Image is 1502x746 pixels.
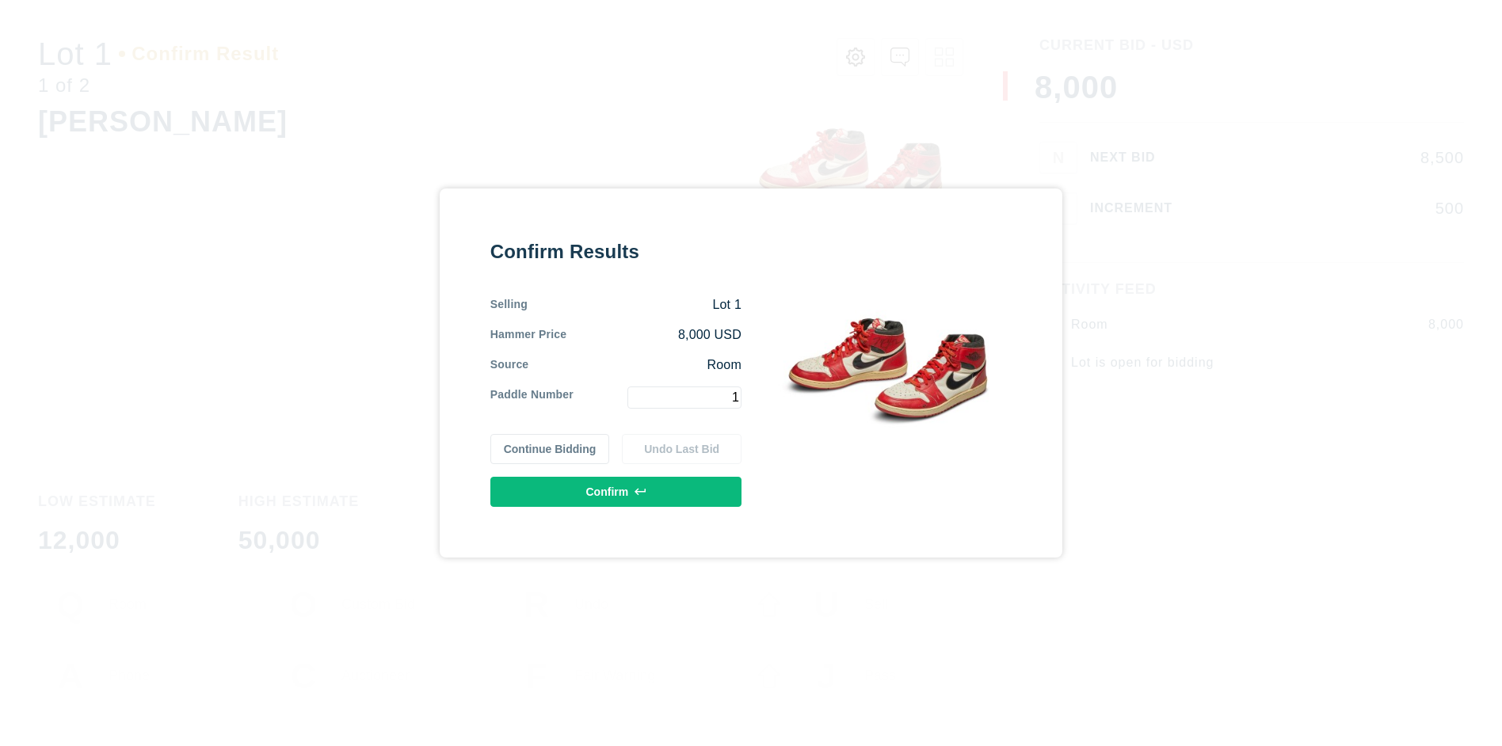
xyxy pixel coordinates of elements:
div: Confirm Results [490,239,741,265]
div: Paddle Number [490,386,574,409]
div: 8,000 USD [566,326,741,344]
div: Room [528,356,741,374]
button: Continue Bidding [490,434,610,464]
button: Undo Last Bid [622,434,741,464]
button: Confirm [490,477,741,507]
div: Selling [490,296,528,314]
div: Hammer Price [490,326,567,344]
div: Lot 1 [528,296,741,314]
div: Source [490,356,529,374]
